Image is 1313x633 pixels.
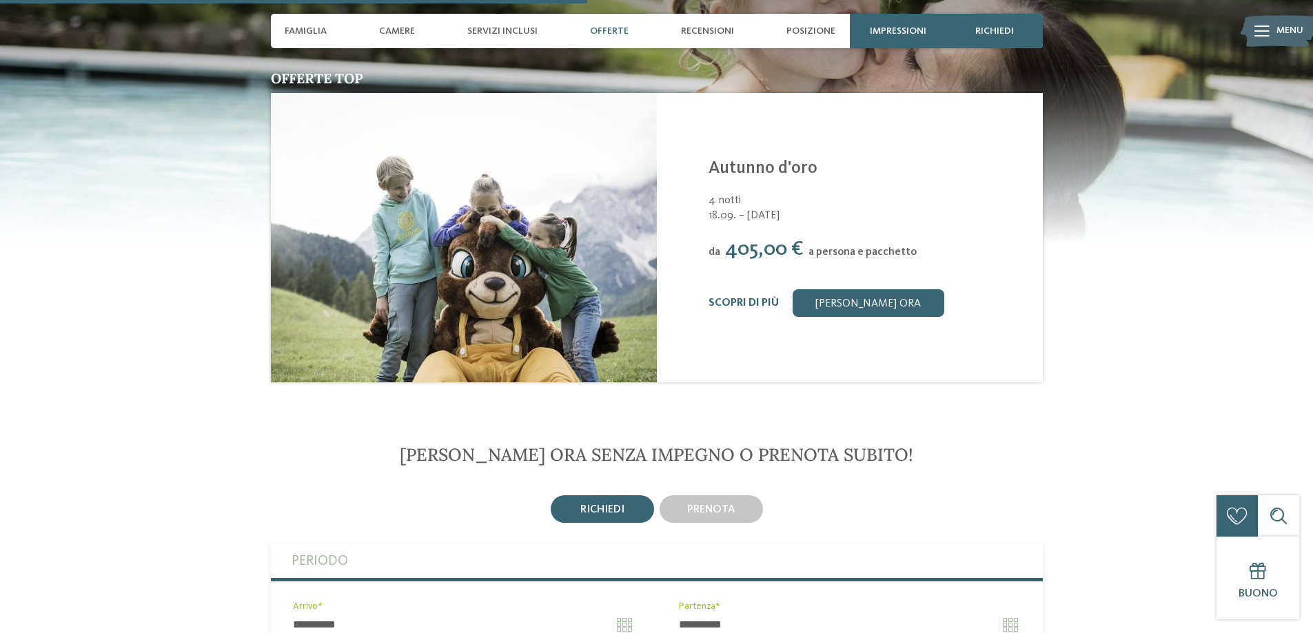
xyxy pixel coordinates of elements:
span: da [709,247,720,258]
a: Scopri di più [709,298,779,309]
span: Offerte [590,25,629,37]
span: Servizi inclusi [467,25,538,37]
span: [PERSON_NAME] ora senza impegno o prenota subito! [400,444,913,466]
span: Buono [1239,588,1278,599]
span: 4 notti [709,195,741,206]
a: Buono [1217,537,1299,619]
span: Posizione [786,25,835,37]
span: Recensioni [681,25,734,37]
span: Offerte top [271,70,363,87]
span: 405,00 € [725,239,804,260]
span: richiedi [975,25,1014,37]
span: prenota [687,504,735,515]
span: Famiglia [285,25,327,37]
span: Camere [379,25,415,37]
span: Impressioni [870,25,926,37]
span: a persona e pacchetto [808,247,917,258]
a: Autunno d'oro [709,160,817,177]
a: [PERSON_NAME] ora [793,289,944,317]
span: richiedi [580,504,624,515]
img: Autunno d'oro [271,93,657,382]
label: Periodo [292,543,1022,578]
span: 18.09. – [DATE] [709,208,1026,223]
